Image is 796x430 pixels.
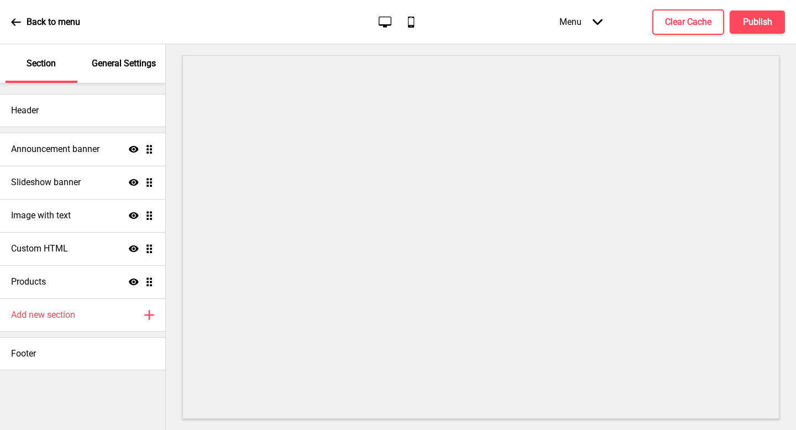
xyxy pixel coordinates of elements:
[11,209,71,222] h4: Image with text
[730,11,785,34] button: Publish
[11,309,75,321] h4: Add new section
[11,243,68,255] h4: Custom HTML
[11,7,80,37] a: Back to menu
[27,57,56,70] p: Section
[11,276,46,288] h4: Products
[27,16,80,28] p: Back to menu
[548,6,614,38] div: Menu
[743,16,772,28] h4: Publish
[92,57,156,70] p: General Settings
[11,143,99,155] h4: Announcement banner
[11,176,81,188] h4: Slideshow banner
[665,16,711,28] h4: Clear Cache
[11,348,36,360] h4: Footer
[652,9,724,35] button: Clear Cache
[11,104,39,117] h4: Header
